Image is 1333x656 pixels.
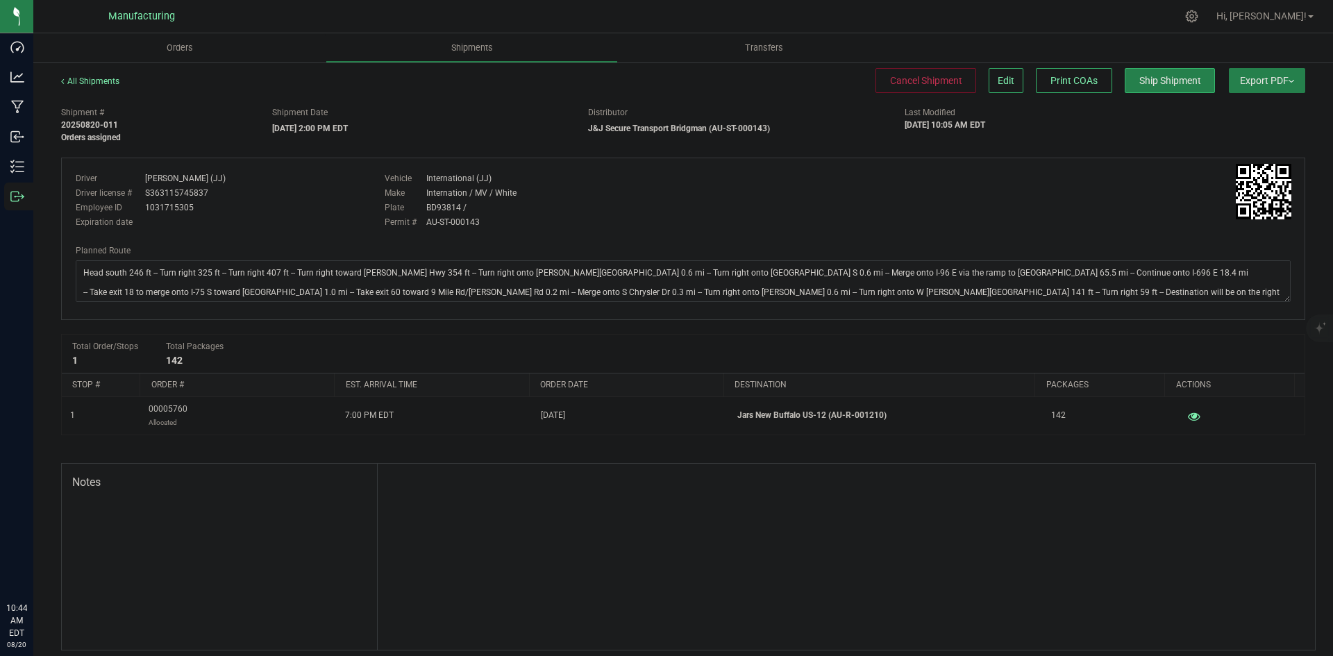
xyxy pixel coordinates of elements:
span: Ship Shipment [1139,75,1201,86]
button: Export PDF [1229,68,1305,93]
div: S363115745837 [145,187,208,199]
span: 1 [70,409,75,422]
label: Permit # [385,216,426,228]
button: Edit [989,68,1023,93]
span: Shipments [433,42,512,54]
inline-svg: Inventory [10,160,24,174]
th: Est. arrival time [334,373,528,397]
th: Actions [1164,373,1294,397]
span: 142 [1051,409,1066,422]
th: Order date [529,373,723,397]
strong: [DATE] 10:05 AM EDT [905,120,985,130]
label: Shipment Date [272,106,328,119]
label: Last Modified [905,106,955,119]
span: Cancel Shipment [890,75,962,86]
span: Manufacturing [108,10,175,22]
th: Order # [140,373,334,397]
inline-svg: Inbound [10,130,24,144]
label: Vehicle [385,172,426,185]
span: Transfers [726,42,802,54]
inline-svg: Analytics [10,70,24,84]
a: Shipments [326,33,618,62]
span: [DATE] [541,409,565,422]
inline-svg: Dashboard [10,40,24,54]
th: Packages [1034,373,1164,397]
inline-svg: Outbound [10,190,24,203]
strong: Orders assigned [61,133,121,142]
div: [PERSON_NAME] (JJ) [145,172,226,185]
span: Total Packages [166,342,224,351]
span: Orders [148,42,212,54]
label: Plate [385,201,426,214]
span: Shipment # [61,106,251,119]
button: Print COAs [1036,68,1112,93]
label: Employee ID [76,201,145,214]
div: International (JJ) [426,172,492,185]
span: Notes [72,474,367,491]
span: Edit [998,75,1014,86]
button: Cancel Shipment [875,68,976,93]
label: Driver license # [76,187,145,199]
span: Planned Route [76,246,131,255]
span: Total Order/Stops [72,342,138,351]
strong: J&J Secure Transport Bridgman (AU-ST-000143) [588,124,770,133]
p: 08/20 [6,639,27,650]
p: Allocated [149,416,187,429]
span: 00005760 [149,403,187,429]
div: BD93814 / [426,201,467,214]
strong: 20250820-011 [61,120,118,130]
th: Stop # [62,373,140,397]
p: 10:44 AM EDT [6,602,27,639]
strong: 142 [166,355,183,366]
label: Driver [76,172,145,185]
button: Ship Shipment [1125,68,1215,93]
div: AU-ST-000143 [426,216,480,228]
qrcode: 20250820-011 [1236,164,1291,219]
div: Internation / MV / White [426,187,517,199]
strong: 1 [72,355,78,366]
a: Orders [33,33,326,62]
span: Hi, [PERSON_NAME]! [1216,10,1307,22]
th: Destination [723,373,1034,397]
a: All Shipments [61,76,119,86]
span: Print COAs [1050,75,1098,86]
inline-svg: Manufacturing [10,100,24,114]
label: Make [385,187,426,199]
strong: [DATE] 2:00 PM EDT [272,124,348,133]
label: Distributor [588,106,628,119]
a: Transfers [618,33,910,62]
label: Expiration date [76,216,145,228]
img: Scan me! [1236,164,1291,219]
span: 7:00 PM EDT [345,409,394,422]
iframe: Resource center [14,545,56,587]
p: Jars New Buffalo US-12 (AU-R-001210) [737,409,1034,422]
div: Manage settings [1183,10,1200,23]
div: 1031715305 [145,201,194,214]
